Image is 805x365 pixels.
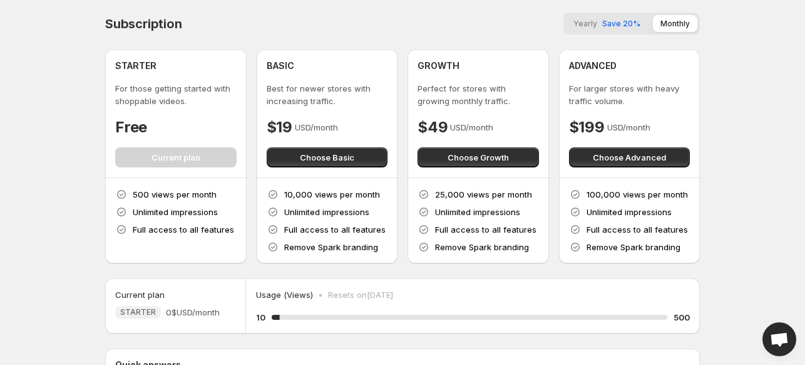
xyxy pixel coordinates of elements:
h5: 10 [256,311,265,324]
h5: Current plan [115,288,165,301]
p: Unlimited impressions [587,206,672,218]
p: For larger stores with heavy traffic volume. [569,82,690,107]
span: Yearly [573,19,597,28]
span: Choose Growth [448,151,509,164]
p: Remove Spark branding [435,241,529,253]
p: USD/month [450,121,493,134]
span: STARTER [120,307,156,317]
p: Full access to all features [587,223,688,236]
p: 100,000 views per month [587,188,688,201]
p: Unlimited impressions [133,206,218,218]
button: Choose Advanced [569,147,690,167]
p: Perfect for stores with growing monthly traffic. [418,82,539,107]
p: Remove Spark branding [284,241,378,253]
p: 10,000 views per month [284,188,380,201]
span: Save 20% [602,19,640,28]
button: Monthly [653,15,697,32]
h4: STARTER [115,60,156,72]
p: For those getting started with shoppable videos. [115,82,237,107]
span: 0$ USD/month [166,306,220,319]
h4: Subscription [105,16,182,31]
p: Remove Spark branding [587,241,680,253]
h4: ADVANCED [569,60,617,72]
p: USD/month [607,121,650,134]
h4: BASIC [267,60,294,72]
button: Choose Basic [267,147,388,167]
p: Full access to all features [284,223,386,236]
span: Choose Advanced [593,151,666,164]
h4: $199 [569,117,605,137]
button: Choose Growth [418,147,539,167]
p: Best for newer stores with increasing traffic. [267,82,388,107]
p: USD/month [295,121,338,134]
div: Open chat [762,322,796,356]
h5: 500 [674,311,690,324]
p: Full access to all features [133,223,234,236]
p: 25,000 views per month [435,188,532,201]
p: Resets on [DATE] [328,288,393,301]
button: YearlySave 20% [566,15,648,32]
h4: $49 [418,117,448,137]
p: Unlimited impressions [284,206,369,218]
p: 500 views per month [133,188,217,201]
h4: $19 [267,117,292,137]
p: Unlimited impressions [435,206,520,218]
span: Choose Basic [300,151,354,164]
p: Usage (Views) [256,288,313,301]
h4: Free [115,117,147,137]
p: • [318,288,323,301]
h4: GROWTH [418,60,459,72]
p: Full access to all features [435,223,536,236]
